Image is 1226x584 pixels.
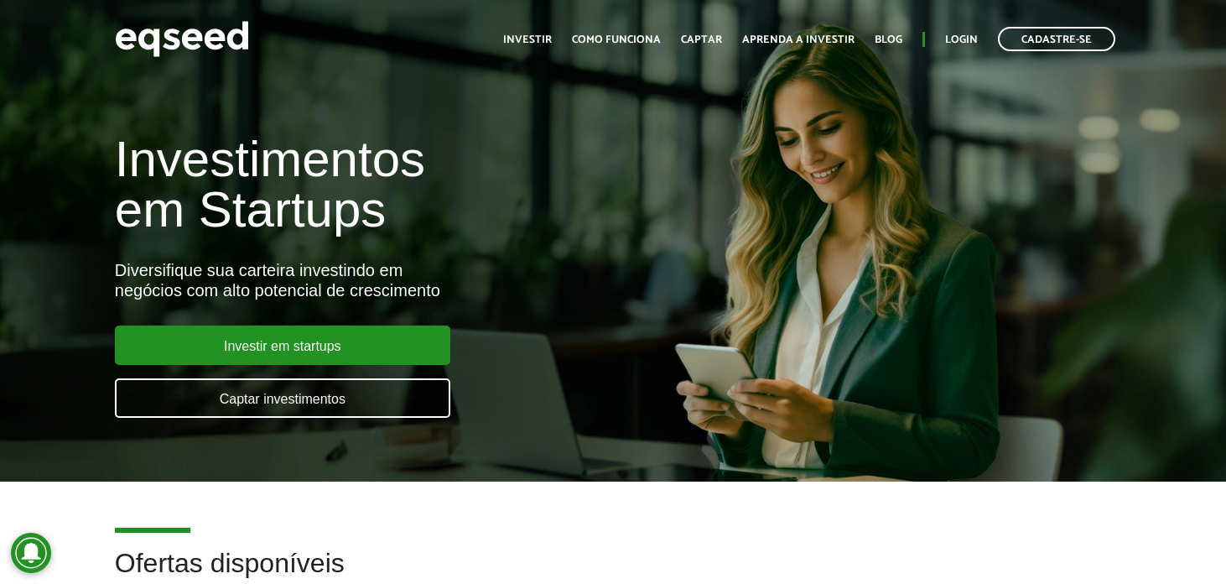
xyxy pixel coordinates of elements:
a: Investir em startups [115,326,450,365]
a: Login [945,34,978,45]
a: Aprenda a investir [742,34,855,45]
div: Diversifique sua carteira investindo em negócios com alto potencial de crescimento [115,260,703,300]
img: EqSeed [115,17,249,61]
a: Blog [875,34,902,45]
a: Captar [681,34,722,45]
a: Captar investimentos [115,378,450,418]
a: Investir [503,34,552,45]
h1: Investimentos em Startups [115,134,703,235]
a: Cadastre-se [998,27,1115,51]
a: Como funciona [572,34,661,45]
